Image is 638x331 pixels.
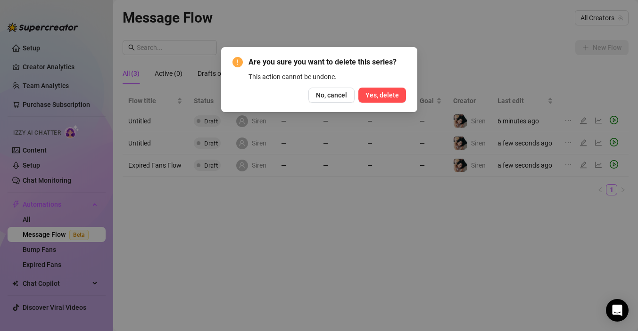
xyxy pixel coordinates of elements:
div: This action cannot be undone. [249,72,406,82]
span: Yes, delete [365,91,399,99]
span: Are you sure you want to delete this series? [249,57,406,68]
div: Open Intercom Messenger [606,299,629,322]
span: exclamation-circle [232,57,243,67]
button: No, cancel [308,88,355,103]
button: Yes, delete [358,88,406,103]
span: No, cancel [316,91,347,99]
